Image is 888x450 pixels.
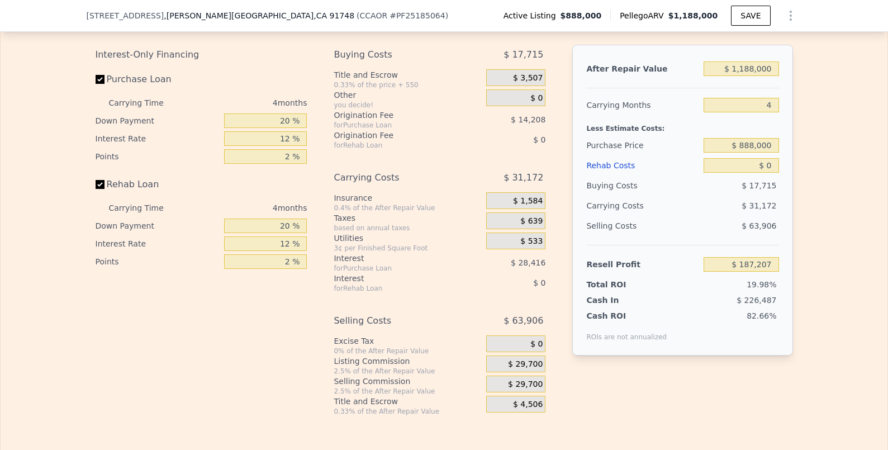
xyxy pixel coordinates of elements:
div: Title and Escrow [334,69,482,80]
div: 3¢ per Finished Square Foot [334,244,482,253]
label: Purchase Loan [96,69,220,89]
span: $ 533 [520,236,543,247]
span: [STREET_ADDRESS] [87,10,164,21]
span: $888,000 [561,10,602,21]
span: $ 17,715 [504,45,543,65]
div: Excise Tax [334,335,482,347]
span: $ 3,507 [513,73,543,83]
input: Purchase Loan [96,75,105,84]
div: Rehab Costs [586,155,699,176]
div: for Purchase Loan [334,264,458,273]
button: SAVE [731,6,770,26]
div: Points [96,253,220,271]
div: Down Payment [96,112,220,130]
div: 0.33% of the price + 550 [334,80,482,89]
button: Show Options [780,4,802,27]
span: Active Listing [504,10,561,21]
span: $ 28,416 [511,258,545,267]
span: $ 0 [530,93,543,103]
div: Points [96,148,220,165]
div: for Rehab Loan [334,141,458,150]
div: Less Estimate Costs: [586,115,778,135]
div: Selling Commission [334,376,482,387]
span: $ 1,584 [513,196,543,206]
span: Pellego ARV [620,10,668,21]
div: Origination Fee [334,110,458,121]
div: you decide! [334,101,482,110]
div: 4 months [186,199,307,217]
span: # PF25185064 [390,11,445,20]
div: 2.5% of the After Repair Value [334,387,482,396]
div: Cash In [586,295,656,306]
div: Selling Costs [586,216,699,236]
div: Interest Rate [96,130,220,148]
span: $ 17,715 [742,181,776,190]
span: $ 29,700 [508,359,543,370]
div: Carrying Time [109,199,182,217]
div: 4 months [186,94,307,112]
span: $ 29,700 [508,380,543,390]
span: , [PERSON_NAME][GEOGRAPHIC_DATA] [164,10,354,21]
div: Carrying Costs [334,168,458,188]
span: CCAOR [360,11,388,20]
span: $ 31,172 [504,168,543,188]
div: for Rehab Loan [334,284,458,293]
span: $ 0 [533,135,545,144]
div: ( ) [357,10,448,21]
div: Taxes [334,212,482,224]
div: Interest [334,273,458,284]
div: Interest Rate [96,235,220,253]
div: Title and Escrow [334,396,482,407]
span: , CA 91748 [314,11,354,20]
input: Rehab Loan [96,180,105,189]
div: Interest [334,253,458,264]
span: $ 639 [520,216,543,226]
span: $ 63,906 [742,221,776,230]
div: Total ROI [586,279,656,290]
div: Carrying Months [586,95,699,115]
span: $1,188,000 [668,11,718,20]
label: Rehab Loan [96,174,220,195]
div: Resell Profit [586,254,699,274]
div: Buying Costs [334,45,458,65]
span: $ 63,906 [504,311,543,331]
div: Cash ROI [586,310,667,321]
div: for Purchase Loan [334,121,458,130]
div: Other [334,89,482,101]
div: based on annual taxes [334,224,482,233]
div: 0.4% of the After Repair Value [334,203,482,212]
span: 82.66% [747,311,776,320]
div: Purchase Price [586,135,699,155]
div: Selling Costs [334,311,458,331]
div: ROIs are not annualized [586,321,667,342]
span: $ 0 [530,339,543,349]
div: Carrying Time [109,94,182,112]
div: Interest-Only Financing [96,45,307,65]
span: $ 14,208 [511,115,545,124]
div: Listing Commission [334,356,482,367]
div: Origination Fee [334,130,458,141]
div: Carrying Costs [586,196,656,216]
div: Down Payment [96,217,220,235]
div: Buying Costs [586,176,699,196]
span: 19.98% [747,280,776,289]
div: Utilities [334,233,482,244]
span: $ 0 [533,278,545,287]
div: After Repair Value [586,59,699,79]
div: 0.33% of the After Repair Value [334,407,482,416]
span: $ 226,487 [737,296,776,305]
div: 2.5% of the After Repair Value [334,367,482,376]
span: $ 4,506 [513,400,543,410]
span: $ 31,172 [742,201,776,210]
div: Insurance [334,192,482,203]
div: 0% of the After Repair Value [334,347,482,356]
